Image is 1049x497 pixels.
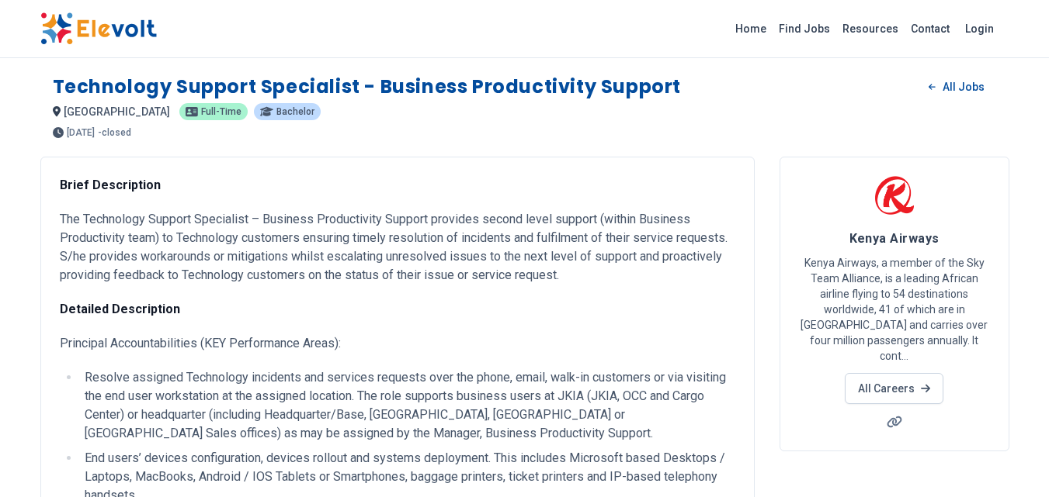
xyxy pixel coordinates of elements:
p: Principal Accountabilities (KEY Performance Areas): [60,334,735,353]
li: Resolve assigned Technology incidents and services requests over the phone, email, walk-in custom... [80,368,735,443]
p: The Technology Support Specialist – Business Productivity Support provides second level support (... [60,210,735,285]
strong: Detailed Description [60,302,180,316]
a: Find Jobs [773,16,836,41]
a: All Jobs [916,75,996,98]
a: Contact [905,16,956,41]
a: Login [956,13,1003,44]
h1: Technology Support Specialist - Business Productivity Support [53,74,682,99]
span: full-time [201,107,241,116]
span: [GEOGRAPHIC_DATA] [64,105,170,118]
strong: Brief Description [60,178,161,192]
span: [DATE] [67,128,95,137]
p: Kenya Airways, a member of the Sky Team Alliance, is a leading African airline flying to 54 desti... [799,255,990,364]
a: Home [729,16,773,41]
a: All Careers [845,373,943,404]
a: Resources [836,16,905,41]
p: - closed [98,128,131,137]
img: Elevolt [40,12,157,45]
span: Kenya Airways [849,231,940,246]
img: Kenya Airways [875,176,914,215]
span: bachelor [276,107,314,116]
